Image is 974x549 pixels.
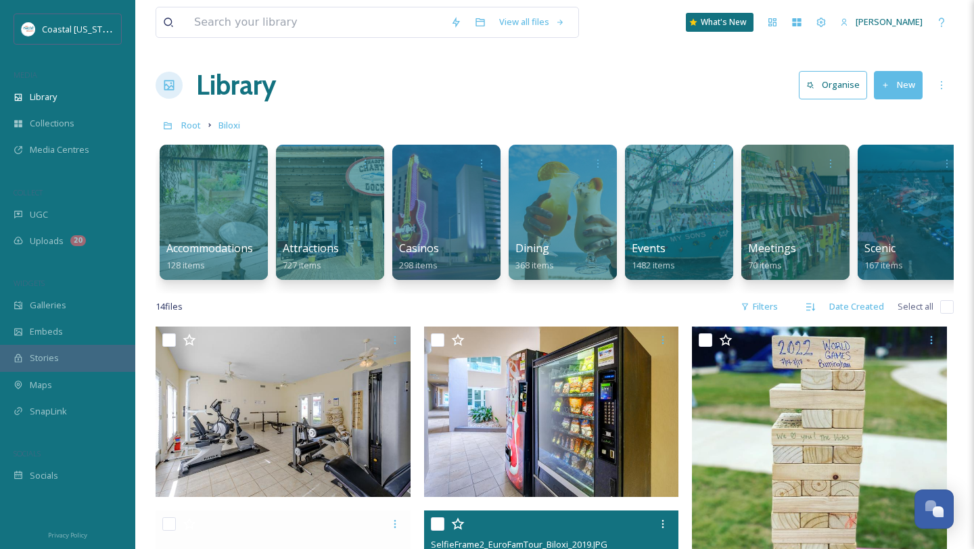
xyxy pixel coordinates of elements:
span: Media Centres [30,143,89,156]
span: MEDIA [14,70,37,80]
span: Coastal [US_STATE] [42,22,120,35]
span: Root [181,119,201,131]
span: Biloxi [218,119,240,131]
button: New [874,71,923,99]
span: UGC [30,208,48,221]
span: Galleries [30,299,66,312]
img: oakshores-ext&amenities-final-11.6.jpg [156,327,411,497]
a: View all files [492,9,572,35]
span: 1482 items [632,259,675,271]
span: 128 items [166,259,205,271]
span: 727 items [283,259,321,271]
span: 368 items [515,259,554,271]
a: [PERSON_NAME] [833,9,929,35]
a: What's New [686,13,753,32]
a: Scenic167 items [864,242,903,271]
a: Meetings70 items [748,242,796,271]
span: Collections [30,117,74,130]
a: Library [196,65,276,105]
span: Embeds [30,325,63,338]
span: Select all [898,300,933,313]
span: 298 items [399,259,438,271]
span: Attractions [283,241,339,256]
span: Stories [30,352,59,364]
span: Casinos [399,241,439,256]
span: COLLECT [14,187,43,197]
span: Accommodations [166,241,253,256]
span: 14 file s [156,300,183,313]
a: Privacy Policy [48,526,87,542]
a: Attractions727 items [283,242,339,271]
span: Dining [515,241,549,256]
span: 167 items [864,259,903,271]
span: 70 items [748,259,782,271]
span: Privacy Policy [48,531,87,540]
a: Dining368 items [515,242,554,271]
span: Events [632,241,666,256]
span: Uploads [30,235,64,247]
a: Accommodations128 items [166,242,253,271]
a: Root [181,117,201,133]
img: 2.6.jpg [424,327,679,497]
a: Events1482 items [632,242,675,271]
span: Socials [30,469,58,482]
div: Date Created [822,293,891,320]
a: Biloxi [218,117,240,133]
div: Filters [734,293,785,320]
img: download%20%281%29.jpeg [22,22,35,36]
span: Scenic [864,241,896,256]
a: Casinos298 items [399,242,439,271]
button: Organise [799,71,867,99]
span: SnapLink [30,405,67,418]
span: WIDGETS [14,278,45,288]
input: Search your library [187,7,444,37]
span: Maps [30,379,52,391]
span: SOCIALS [14,448,41,458]
div: 20 [70,235,86,246]
button: Open Chat [914,490,954,529]
span: Library [30,91,57,103]
span: Meetings [748,241,796,256]
span: [PERSON_NAME] [856,16,923,28]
